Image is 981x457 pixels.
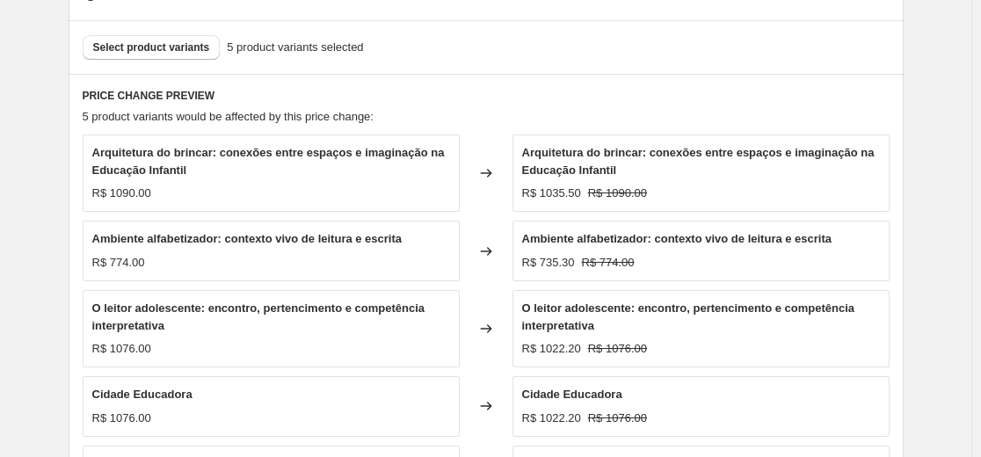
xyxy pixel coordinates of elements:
span: Ambiente alfabetizador: contexto vivo de leitura e escrita [522,232,832,245]
span: Cidade Educadora [522,388,622,401]
span: Cidade Educadora [92,388,193,401]
strike: R$ 1076.00 [588,340,647,358]
span: Arquitetura do brincar: conexões entre espaços e imaginação na Educação Infantil [522,146,875,177]
div: R$ 1090.00 [92,185,151,202]
h6: PRICE CHANGE PREVIEW [83,89,890,103]
span: O leitor adolescente: encontro, pertencimento e competência interpretativa [522,301,855,332]
div: R$ 1035.50 [522,185,581,202]
span: 5 product variants would be affected by this price change: [83,110,374,123]
strike: R$ 1076.00 [588,410,647,427]
div: R$ 1022.20 [522,340,581,358]
strike: R$ 1090.00 [588,185,647,202]
div: R$ 774.00 [92,254,145,272]
span: 5 product variants selected [227,39,363,56]
div: R$ 1076.00 [92,340,151,358]
span: Arquitetura do brincar: conexões entre espaços e imaginação na Educação Infantil [92,146,445,177]
div: R$ 1076.00 [92,410,151,427]
span: Ambiente alfabetizador: contexto vivo de leitura e escrita [92,232,403,245]
div: R$ 735.30 [522,254,575,272]
div: R$ 1022.20 [522,410,581,427]
strike: R$ 774.00 [582,254,635,272]
button: Select product variants [83,35,221,60]
span: Select product variants [93,40,210,54]
span: O leitor adolescente: encontro, pertencimento e competência interpretativa [92,301,425,332]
